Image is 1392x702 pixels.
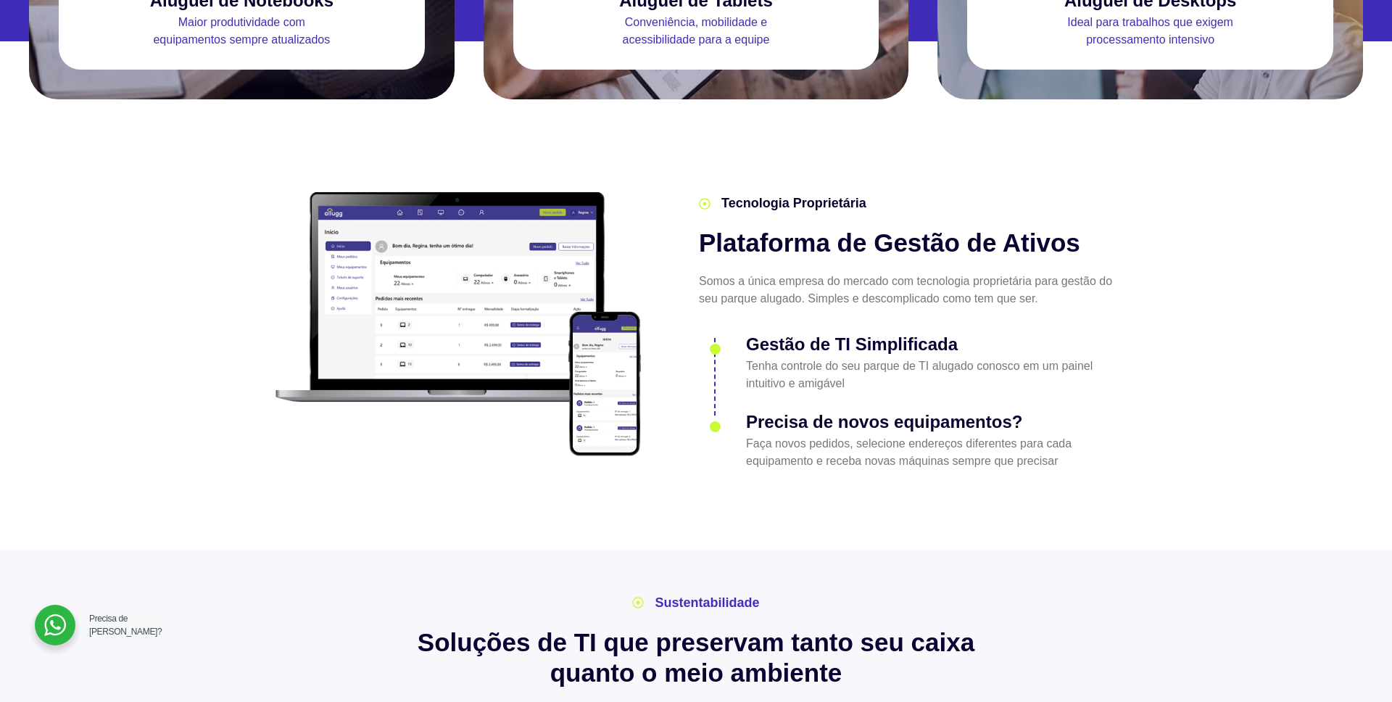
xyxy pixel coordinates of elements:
h3: Precisa de novos equipamentos? [746,409,1118,435]
h2: Soluções de TI que preservam tanto seu caixa quanto o meio ambiente [268,627,1124,688]
p: Tenha controle do seu parque de TI alugado conosco em um painel intuitivo e amigável [746,358,1118,392]
p: Faça novos pedidos, selecione endereços diferentes para cada equipamento e receba novas máquinas ... [746,435,1118,470]
p: Maior produtividade com equipamentos sempre atualizados [59,14,425,49]
iframe: Chat Widget [1319,632,1392,702]
p: Conveniência, mobilidade e acessibilidade para a equipe [513,14,879,49]
p: Ideal para trabalhos que exigem processamento intensivo [967,14,1333,49]
h3: Gestão de TI Simplificada [746,331,1118,358]
span: Precisa de [PERSON_NAME]? [89,614,162,637]
div: Widget de chat [1319,632,1392,702]
span: Tecnologia Proprietária [718,194,866,213]
p: Somos a única empresa do mercado com tecnologia proprietária para gestão do seu parque alugado. S... [699,273,1118,307]
img: plataforma allugg [268,186,648,464]
h2: Plataforma de Gestão de Ativos [699,228,1118,258]
span: Sustentabilidade [651,593,759,613]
